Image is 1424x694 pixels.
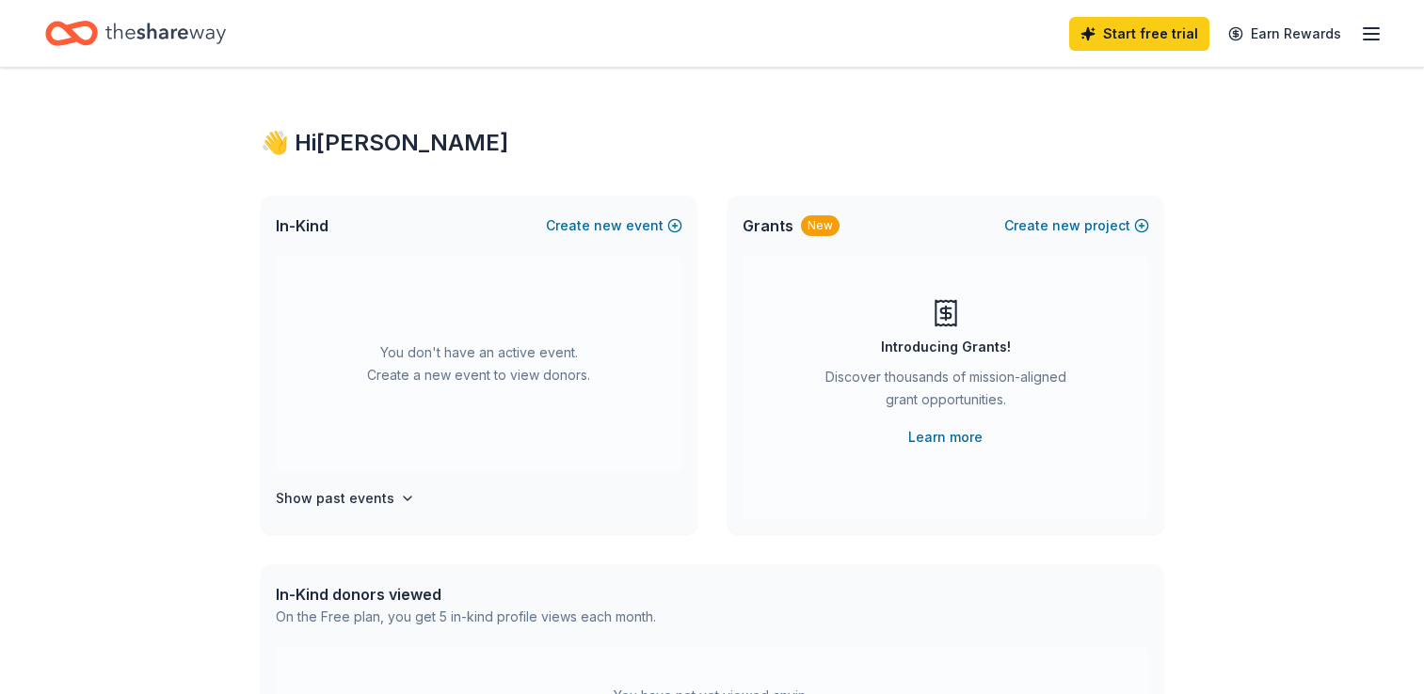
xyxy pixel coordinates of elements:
span: Grants [743,214,793,237]
a: Earn Rewards [1217,17,1352,51]
span: In-Kind [276,214,328,237]
a: Start free trial [1069,17,1209,51]
div: You don't have an active event. Create a new event to view donors. [276,256,682,472]
button: Createnewproject [1004,214,1149,237]
span: new [1052,214,1080,237]
div: On the Free plan, you get 5 in-kind profile views each month. [276,606,656,628]
button: Createnewevent [546,214,682,237]
a: Home [45,11,226,55]
h4: Show past events [276,487,394,510]
span: new [594,214,622,237]
div: In-Kind donors viewed [276,583,656,606]
div: Introducing Grants! [881,336,1011,358]
div: New [801,215,840,236]
div: Discover thousands of mission-aligned grant opportunities. [818,366,1074,418]
div: 👋 Hi [PERSON_NAME] [261,128,1164,158]
button: Show past events [276,487,415,510]
a: Learn more [908,426,983,449]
